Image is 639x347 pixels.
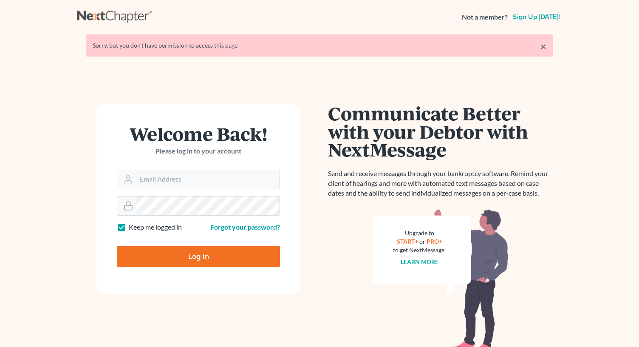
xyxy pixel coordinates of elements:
div: to get NextMessage. [393,246,446,254]
span: or [419,238,425,245]
label: Keep me logged in [129,222,182,232]
strong: Not a member? [462,12,508,22]
p: Send and receive messages through your bankruptcy software. Remind your client of hearings and mo... [328,169,553,198]
h1: Welcome Back! [117,125,280,143]
a: × [540,41,546,51]
div: Upgrade to [393,229,446,237]
input: Email Address [136,170,280,189]
a: Sign up [DATE]! [511,14,562,20]
p: Please log in to your account [117,146,280,156]
a: Learn more [401,258,438,265]
a: PRO+ [427,238,442,245]
a: START+ [397,238,418,245]
a: Forgot your password? [211,223,280,231]
h1: Communicate Better with your Debtor with NextMessage [328,104,553,159]
input: Log In [117,246,280,267]
div: Sorry, but you don't have permission to access this page [93,41,546,50]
